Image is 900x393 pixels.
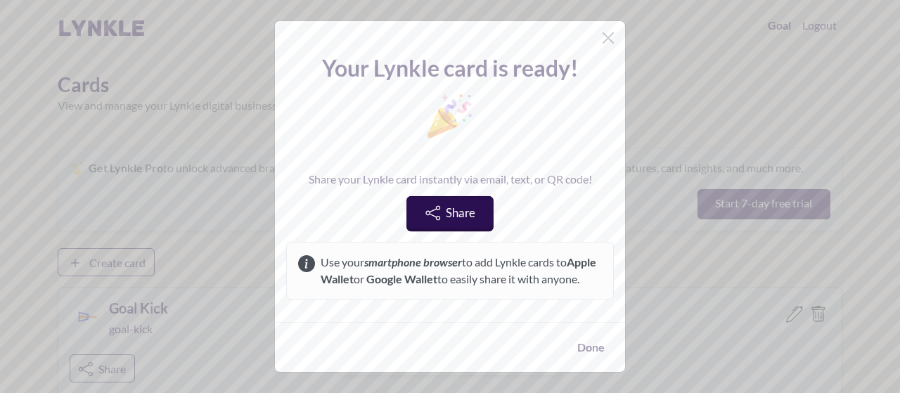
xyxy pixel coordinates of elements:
[278,94,622,138] img: confetti.svg
[568,334,614,361] button: Done
[597,27,619,49] button: Close
[366,272,437,285] strong: Google Wallet
[446,205,475,219] span: Share
[321,255,596,285] strong: Apple Wallet
[315,254,602,288] span: Use your to add Lynkle cards to or to easily share it with anyone.
[406,196,494,231] a: Share
[309,172,592,186] h4: Share your Lynkle card instantly via email, text, or QR code!
[322,55,579,82] span: Your Lynkle card is ready!
[364,255,462,269] em: smartphone browser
